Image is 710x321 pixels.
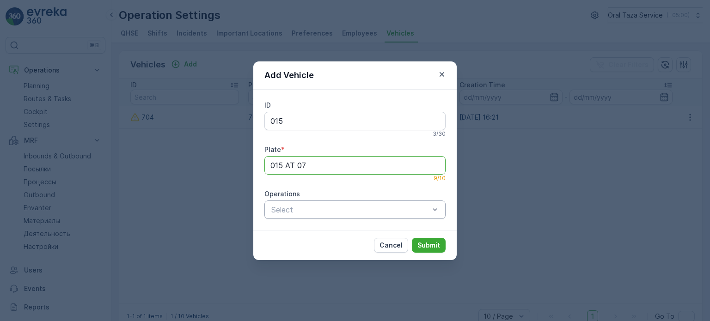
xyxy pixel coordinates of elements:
[264,145,281,153] label: Plate
[434,175,446,182] p: 9 / 10
[271,204,429,215] p: Select
[374,238,408,253] button: Cancel
[264,69,314,82] p: Add Vehicle
[264,190,300,198] label: Operations
[264,101,271,109] label: ID
[412,238,446,253] button: Submit
[433,130,446,138] p: 3 / 30
[379,241,403,250] p: Cancel
[417,241,440,250] p: Submit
